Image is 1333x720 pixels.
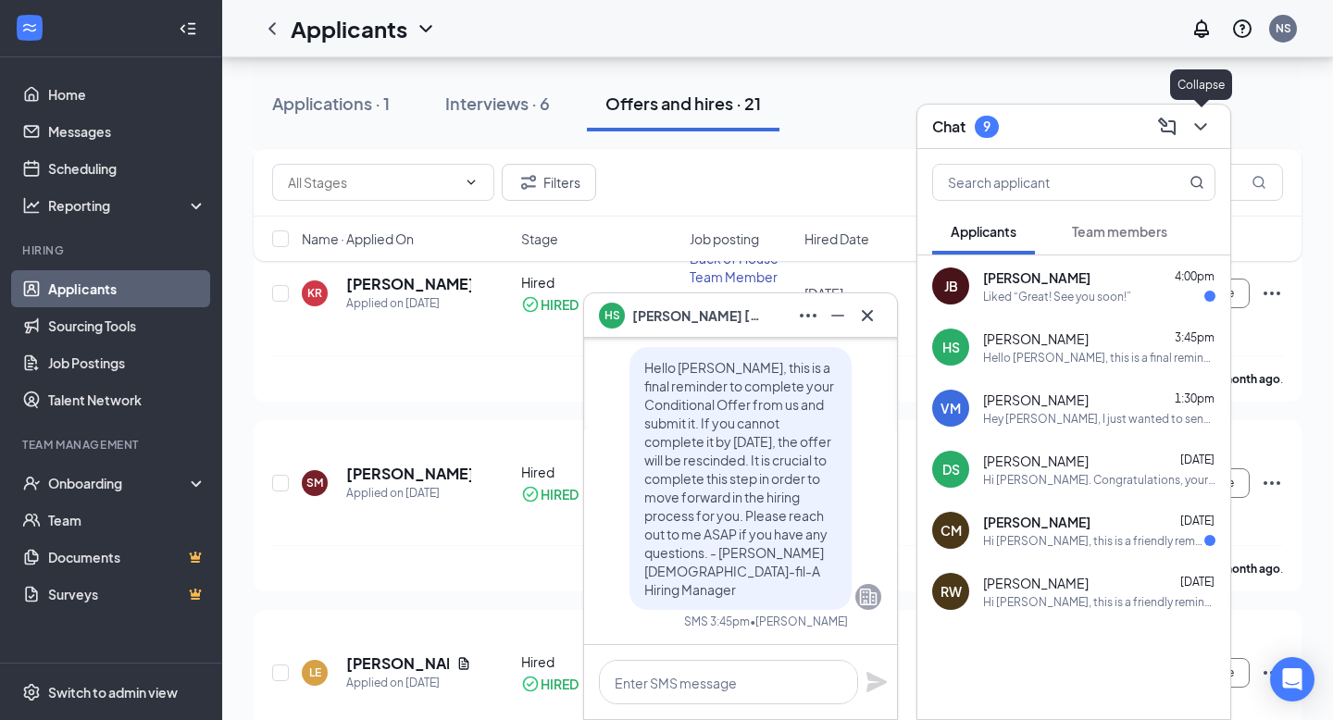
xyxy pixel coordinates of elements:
[1190,175,1204,190] svg: MagnifyingGlass
[823,301,853,330] button: Minimize
[804,285,843,302] span: [DATE]
[750,614,848,629] span: • [PERSON_NAME]
[22,242,203,258] div: Hiring
[48,76,206,113] a: Home
[272,92,390,115] div: Applications · 1
[502,164,596,201] button: Filter Filters
[48,576,206,613] a: SurveysCrown
[541,675,579,693] div: HIRED
[309,664,321,680] div: LE
[690,230,759,248] span: Job posting
[690,290,794,337] div: [PERSON_NAME] [DEMOGRAPHIC_DATA]-fil ...
[933,165,1152,200] input: Search applicant
[1186,112,1215,142] button: ChevronDown
[983,268,1090,287] span: [PERSON_NAME]
[306,475,323,490] div: SM
[983,513,1090,531] span: [PERSON_NAME]
[346,674,471,692] div: Applied on [DATE]
[291,13,407,44] h1: Applicants
[261,18,283,40] svg: ChevronLeft
[1276,20,1291,36] div: NS
[983,533,1204,549] div: Hi [PERSON_NAME], this is a friendly reminder. Your virtual meeting with [PERSON_NAME] [DEMOGRAPH...
[346,653,449,674] h5: [PERSON_NAME]
[1180,514,1215,528] span: [DATE]
[1175,269,1215,283] span: 4:00pm
[853,301,882,330] button: Cross
[302,230,414,248] span: Name · Applied On
[346,294,471,313] div: Applied on [DATE]
[541,295,579,314] div: HIRED
[1270,657,1314,701] div: Open Intercom Messenger
[48,502,206,539] a: Team
[48,113,206,150] a: Messages
[983,594,1215,610] div: Hi [PERSON_NAME], this is a friendly reminder. Your virtual meeting with [PERSON_NAME] [DEMOGRAPH...
[1175,391,1215,405] span: 1:30pm
[521,675,540,693] svg: CheckmarkCircle
[632,305,762,326] span: [PERSON_NAME] [PERSON_NAME]
[866,671,888,693] svg: Plane
[346,464,471,484] h5: [PERSON_NAME]
[1180,453,1215,466] span: [DATE]
[797,304,819,327] svg: Ellipses
[1180,575,1215,589] span: [DATE]
[941,582,962,601] div: RW
[521,230,558,248] span: Stage
[1190,116,1212,138] svg: ChevronDown
[48,474,191,492] div: Onboarding
[179,19,197,38] svg: Collapse
[48,307,206,344] a: Sourcing Tools
[983,411,1215,427] div: Hey [PERSON_NAME], I just wanted to send a message to clarify your interview date and time, since...
[521,463,678,481] div: Hired
[1261,472,1283,494] svg: Ellipses
[346,274,471,294] h5: [PERSON_NAME]
[48,381,206,418] a: Talent Network
[1152,112,1182,142] button: ComposeMessage
[944,277,958,295] div: JB
[942,460,960,478] div: DS
[288,172,456,192] input: All Stages
[521,273,678,292] div: Hired
[1170,69,1232,100] div: Collapse
[951,223,1016,240] span: Applicants
[1231,18,1253,40] svg: QuestionInfo
[1175,330,1215,344] span: 3:45pm
[521,295,540,314] svg: CheckmarkCircle
[857,586,879,608] svg: Company
[541,485,579,503] div: HIRED
[456,656,471,671] svg: Document
[1156,116,1178,138] svg: ComposeMessage
[932,117,965,137] h3: Chat
[415,18,437,40] svg: ChevronDown
[942,338,960,356] div: HS
[48,344,206,381] a: Job Postings
[1214,562,1280,576] b: a month ago
[983,329,1089,348] span: [PERSON_NAME]
[644,359,834,598] span: Hello [PERSON_NAME], this is a final reminder to complete your Conditional Offer from us and subm...
[22,196,41,215] svg: Analysis
[48,196,207,215] div: Reporting
[983,574,1089,592] span: [PERSON_NAME]
[48,539,206,576] a: DocumentsCrown
[983,472,1215,488] div: Hi [PERSON_NAME]. Congratulations, your meeting with [PERSON_NAME] [DEMOGRAPHIC_DATA]-fil-A - Woo...
[1072,223,1167,240] span: Team members
[1190,18,1213,40] svg: Notifications
[22,437,203,453] div: Team Management
[941,521,962,540] div: CM
[827,304,849,327] svg: Minimize
[684,614,750,629] div: SMS 3:45pm
[521,652,678,671] div: Hired
[983,350,1215,366] div: Hello [PERSON_NAME], this is a final reminder to complete your Conditional Offer from us and subm...
[605,92,761,115] div: Offers and hires · 21
[48,150,206,187] a: Scheduling
[983,452,1089,470] span: [PERSON_NAME]
[1261,662,1283,684] svg: Ellipses
[1261,282,1283,304] svg: Ellipses
[983,391,1089,409] span: [PERSON_NAME]
[22,474,41,492] svg: UserCheck
[517,171,540,193] svg: Filter
[983,289,1131,304] div: Liked “Great! See you soon!”
[464,175,479,190] svg: ChevronDown
[804,230,869,248] span: Hired Date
